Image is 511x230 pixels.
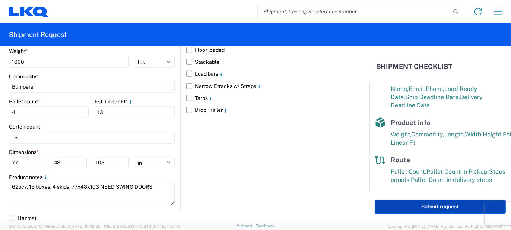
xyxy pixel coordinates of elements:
[186,68,352,80] label: Load bars
[376,62,452,71] h2: Shipment Checklist
[483,131,503,138] span: Height,
[186,44,352,56] label: Floor loaded
[51,157,87,168] input: W
[9,157,45,168] input: L
[391,156,410,164] span: Route
[104,224,181,229] span: Client: 2025.21.0-f0c8481
[153,224,181,229] span: [DATE] 11:51:43
[9,48,28,54] label: Weight
[93,157,129,168] input: H
[9,149,39,155] label: Dimensions
[258,4,451,19] input: Shipment, tracking or reference number
[9,174,48,180] label: Product notes
[387,223,502,230] span: Copyright © [DATE]-[DATE] Agistix Inc., All Rights Reserved
[9,98,40,105] label: Pallet count
[375,200,506,214] button: Submit request
[391,168,426,175] span: Pallet Count,
[444,131,465,138] span: Length,
[237,224,256,228] a: Support
[9,123,40,130] label: Carton count
[391,85,409,92] span: Name,
[186,92,352,104] label: Tarps
[95,98,134,105] label: Est. Linear Ft
[186,80,352,92] label: Narrow Etracks w/ Straps
[391,131,411,138] span: Weight,
[256,224,274,228] a: Feedback
[9,73,38,80] label: Commodity
[465,131,483,138] span: Width,
[409,85,426,92] span: Email,
[70,224,101,229] span: [DATE] 10:09:35
[9,212,352,224] label: Hazmat
[186,104,352,116] label: Drop Trailer
[426,85,444,92] span: Phone,
[391,168,505,183] span: Pallet Count in Pickup Stops equals Pallet Count in delivery stops
[405,94,460,101] span: Ship Deadline Date,
[186,56,352,68] label: Stackable
[9,224,101,229] span: Server: 2025.21.0-769a9a7b8c3
[391,119,430,126] span: Product info
[411,131,444,138] span: Commodity,
[9,30,67,39] h2: Shipment Request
